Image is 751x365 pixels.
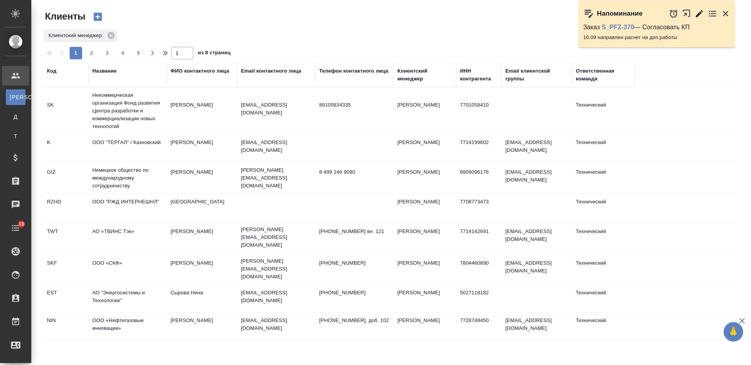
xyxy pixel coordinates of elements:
td: [EMAIL_ADDRESS][DOMAIN_NAME] [501,224,572,251]
div: ФИО контактного лица [171,67,229,75]
td: [EMAIL_ADDRESS][DOMAIN_NAME] [501,164,572,192]
td: 7804460890 [456,255,501,283]
td: SK [43,97,88,125]
td: RZHD [43,194,88,221]
td: ООО "ТЕРГАЛ" / Казновский [88,135,167,162]
span: 4 [117,49,129,57]
a: Д [6,109,25,125]
td: [PERSON_NAME] [393,313,456,340]
p: [PERSON_NAME][EMAIL_ADDRESS][DOMAIN_NAME] [241,166,311,190]
div: Код [47,67,56,75]
td: ООО "РЖД ИНТЕРНЕШНЛ" [88,194,167,221]
span: Т [10,132,22,140]
td: K [43,135,88,162]
td: Технический [572,224,634,251]
p: [PERSON_NAME][EMAIL_ADDRESS][DOMAIN_NAME] [241,257,311,281]
span: [PERSON_NAME] [10,93,22,101]
div: Email контактного лица [241,67,301,75]
td: Технический [572,135,634,162]
td: Технический [572,97,634,125]
td: 9909096176 [456,164,501,192]
td: Технический [572,313,634,340]
button: Закрыть [721,9,730,18]
td: [PERSON_NAME] [393,164,456,192]
p: [EMAIL_ADDRESS][DOMAIN_NAME] [241,317,311,332]
td: 7701058410 [456,97,501,125]
td: [EMAIL_ADDRESS][DOMAIN_NAME] [501,255,572,283]
td: GIZ [43,164,88,192]
p: [PHONE_NUMBER] [319,259,390,267]
td: TWT [43,224,88,251]
td: [PERSON_NAME] [167,97,237,125]
p: [PERSON_NAME][EMAIL_ADDRESS][DOMAIN_NAME] [241,226,311,249]
div: Телефон контактного лица [319,67,388,75]
td: [PERSON_NAME] [393,97,456,125]
a: 19 [2,218,29,238]
button: Открыть в новой вкладке [682,5,691,22]
td: АО "Энергосистемы и Технологии" [88,285,167,312]
p: [EMAIL_ADDRESS][DOMAIN_NAME] [241,101,311,117]
div: Клиентский менеджер [397,67,452,83]
td: 7708773473 [456,194,501,221]
td: [PERSON_NAME] [393,135,456,162]
td: ООО «Нефтегазовые инновации» [88,313,167,340]
div: Название [92,67,117,75]
div: Email клиентской группы [505,67,568,83]
td: Технический [572,164,634,192]
td: Сырова Нина [167,285,237,312]
td: [PERSON_NAME] [167,164,237,192]
td: [PERSON_NAME] [167,224,237,251]
td: [PERSON_NAME] [393,194,456,221]
span: 2 [85,49,98,57]
button: 5 [132,47,145,59]
span: Д [10,113,22,121]
p: 8 499 246 9090 [319,168,390,176]
td: Немецкое общество по международному сотрудничеству [88,162,167,194]
td: SKF [43,255,88,283]
div: Ответственная команда [576,67,631,83]
span: Клиенты [43,10,85,23]
a: Т [6,128,25,144]
p: Клиентский менеджер [49,32,104,39]
td: [EMAIL_ADDRESS][DOMAIN_NAME] [501,135,572,162]
td: Технический [572,255,634,283]
a: [PERSON_NAME] [6,89,25,105]
td: [GEOGRAPHIC_DATA] [167,194,237,221]
span: 5 [132,49,145,57]
p: [PHONE_NUMBER] [319,289,390,297]
p: [PHONE_NUMBER], доб. 102 [319,317,390,324]
button: 🙏 [724,322,743,342]
button: Отложить [669,9,678,18]
td: Технический [572,194,634,221]
button: 3 [101,47,113,59]
td: [PERSON_NAME] [167,313,237,340]
a: S_PFZ-370 [602,24,634,30]
button: Редактировать [695,9,704,18]
p: Напоминание [597,10,643,18]
td: АО «ТВИНС Тэк» [88,224,167,251]
td: [PERSON_NAME] [393,224,456,251]
td: [EMAIL_ADDRESS][DOMAIN_NAME] [501,313,572,340]
td: [PERSON_NAME] [393,285,456,312]
p: 89105834335 [319,101,390,109]
span: из 8 страниц [198,48,231,59]
td: Технический [572,285,634,312]
button: 2 [85,47,98,59]
p: Заказ — Согласовать КП [583,23,730,31]
td: Некоммерческая организация Фонд развития Центра разработки и коммерциализации новых технологий [88,87,167,134]
button: Создать [88,10,107,23]
td: NIN [43,313,88,340]
button: 4 [117,47,129,59]
span: 🙏 [727,324,740,340]
p: [PHONE_NUMBER] вн. 121 [319,228,390,235]
td: ООО «СКФ» [88,255,167,283]
td: 5027118182 [456,285,501,312]
button: Перейти в todo [708,9,717,18]
span: 19 [14,220,29,228]
td: [PERSON_NAME] [167,135,237,162]
td: [PERSON_NAME] [393,255,456,283]
span: 3 [101,49,113,57]
td: [PERSON_NAME] [167,255,237,283]
div: ИНН контрагента [460,67,498,83]
p: [EMAIL_ADDRESS][DOMAIN_NAME] [241,139,311,154]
